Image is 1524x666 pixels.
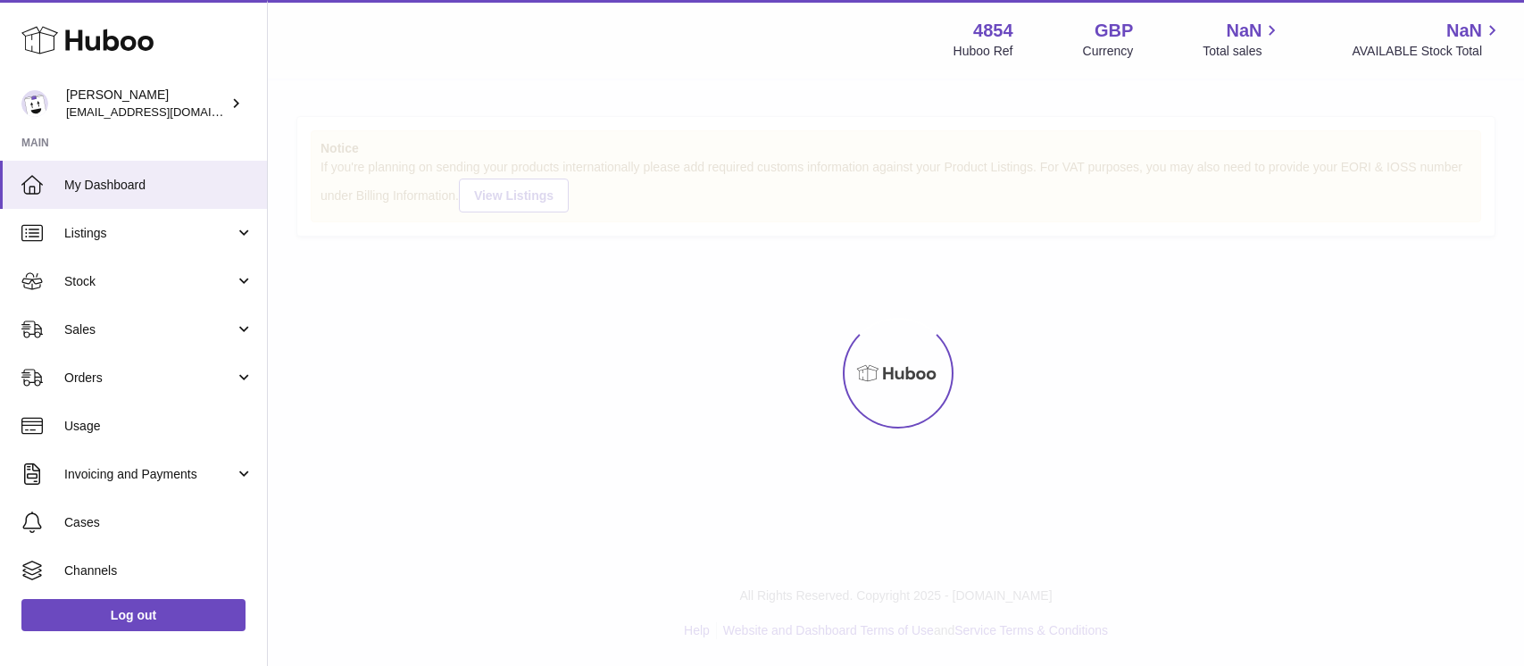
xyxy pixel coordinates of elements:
div: Currency [1083,43,1134,60]
span: Channels [64,562,254,579]
a: NaN Total sales [1203,19,1282,60]
div: [PERSON_NAME] [66,87,227,121]
strong: 4854 [973,19,1013,43]
span: Usage [64,418,254,435]
img: jimleo21@yahoo.gr [21,90,48,117]
span: Orders [64,370,235,387]
strong: GBP [1095,19,1133,43]
span: [EMAIL_ADDRESS][DOMAIN_NAME] [66,104,262,119]
span: Sales [64,321,235,338]
span: Listings [64,225,235,242]
span: My Dashboard [64,177,254,194]
div: Huboo Ref [954,43,1013,60]
span: Stock [64,273,235,290]
a: NaN AVAILABLE Stock Total [1352,19,1503,60]
span: AVAILABLE Stock Total [1352,43,1503,60]
span: Invoicing and Payments [64,466,235,483]
span: Cases [64,514,254,531]
span: NaN [1446,19,1482,43]
a: Log out [21,599,246,631]
span: NaN [1226,19,1262,43]
span: Total sales [1203,43,1282,60]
